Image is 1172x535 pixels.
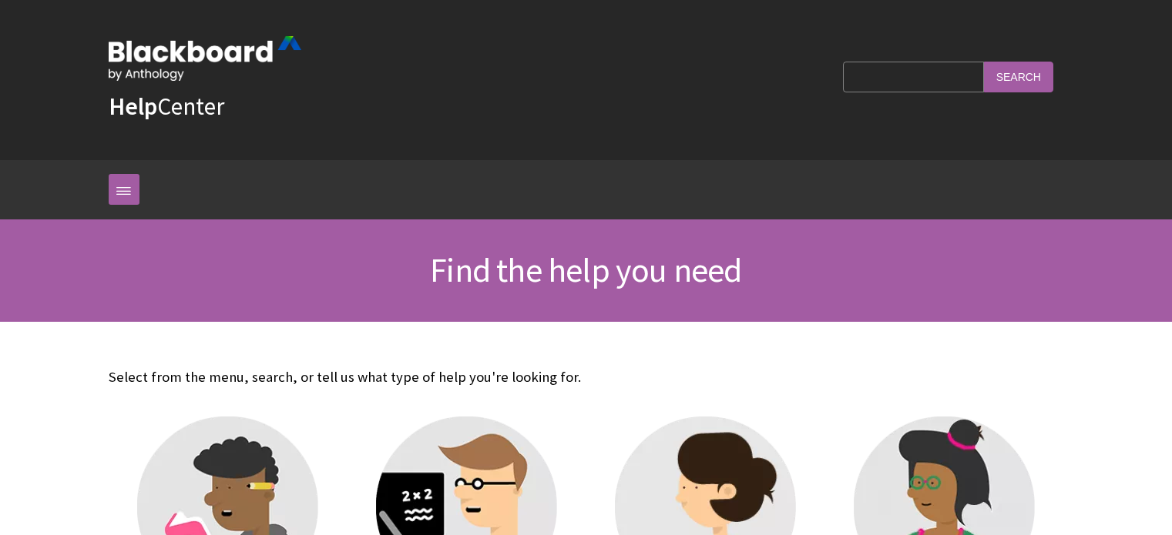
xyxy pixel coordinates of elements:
[109,367,1064,387] p: Select from the menu, search, or tell us what type of help you're looking for.
[109,36,301,81] img: Blackboard by Anthology
[109,91,157,122] strong: Help
[430,249,741,291] span: Find the help you need
[109,91,224,122] a: HelpCenter
[984,62,1053,92] input: Search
